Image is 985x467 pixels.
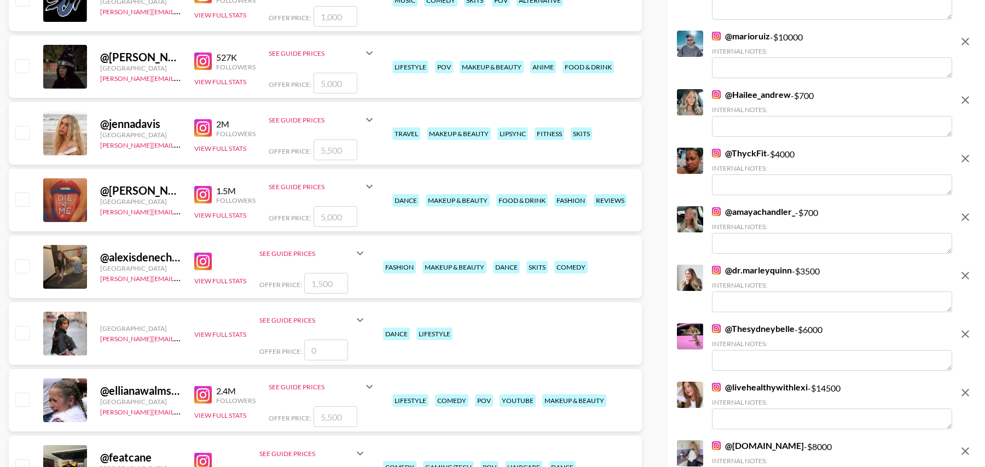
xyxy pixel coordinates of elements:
[712,89,791,100] a: @Hailee_andrew
[392,127,420,140] div: travel
[712,266,721,275] img: Instagram
[712,324,721,333] img: Instagram
[216,52,256,63] div: 527K
[194,211,246,219] button: View Full Stats
[194,330,246,338] button: View Full Stats
[712,207,721,216] img: Instagram
[712,382,808,393] a: @livehealthywithlexi
[100,451,181,464] div: @ featcane
[100,384,181,398] div: @ ellianawalmsley_
[954,89,976,111] button: remove
[100,50,181,64] div: @ [PERSON_NAME].misa
[500,394,536,407] div: youtube
[100,398,181,406] div: [GEOGRAPHIC_DATA]
[712,323,952,371] div: - $ 6000
[542,394,606,407] div: makeup & beauty
[100,5,262,16] a: [PERSON_NAME][EMAIL_ADDRESS][DOMAIN_NAME]
[712,323,795,334] a: @Thesydneybelle
[954,440,976,462] button: remove
[712,441,721,450] img: Instagram
[216,130,256,138] div: Followers
[216,196,256,205] div: Followers
[712,32,721,40] img: Instagram
[435,394,468,407] div: comedy
[259,316,354,324] div: See Guide Prices
[712,89,952,137] div: - $ 700
[194,386,212,404] img: Instagram
[426,194,490,207] div: makeup & beauty
[422,261,486,273] div: makeup & beauty
[427,127,491,140] div: makeup & beauty
[304,340,348,360] input: 0
[712,383,721,392] img: Instagram
[535,127,564,140] div: fitness
[194,253,212,270] img: Instagram
[194,411,246,419] button: View Full Stats
[314,6,357,27] input: 1,000
[259,249,354,258] div: See Guide Prices
[100,206,262,216] a: [PERSON_NAME][EMAIL_ADDRESS][DOMAIN_NAME]
[416,328,453,340] div: lifestyle
[954,31,976,52] button: remove
[712,206,795,217] a: @amayachandler_
[269,116,363,124] div: See Guide Prices
[712,281,952,289] div: Internal Notes:
[216,386,256,396] div: 2.4M
[216,63,256,71] div: Followers
[712,47,952,55] div: Internal Notes:
[100,64,181,72] div: [GEOGRAPHIC_DATA]
[100,72,262,83] a: [PERSON_NAME][EMAIL_ADDRESS][DOMAIN_NAME]
[194,119,212,137] img: Instagram
[314,139,357,160] input: 5,500
[712,457,952,465] div: Internal Notes:
[194,277,246,285] button: View Full Stats
[954,382,976,404] button: remove
[100,139,262,149] a: [PERSON_NAME][EMAIL_ADDRESS][DOMAIN_NAME]
[216,396,256,405] div: Followers
[712,440,804,451] a: @[DOMAIN_NAME]
[314,206,357,227] input: 5,000
[259,240,367,266] div: See Guide Prices
[954,265,976,287] button: remove
[269,214,311,222] span: Offer Price:
[383,328,410,340] div: dance
[712,106,952,114] div: Internal Notes:
[304,273,348,294] input: 1,500
[194,144,246,153] button: View Full Stats
[100,184,181,197] div: @ [PERSON_NAME]
[259,281,302,289] span: Offer Price:
[712,148,952,195] div: - $ 4000
[496,194,548,207] div: food & drink
[100,131,181,139] div: [GEOGRAPHIC_DATA]
[100,272,262,283] a: [PERSON_NAME][EMAIL_ADDRESS][DOMAIN_NAME]
[712,398,952,406] div: Internal Notes:
[100,324,181,332] div: [GEOGRAPHIC_DATA]
[554,261,588,273] div: comedy
[194,78,246,86] button: View Full Stats
[712,149,721,157] img: Instagram
[269,414,311,422] span: Offer Price:
[563,61,614,73] div: food & drink
[269,383,363,391] div: See Guide Prices
[712,148,767,159] a: @ThyckFit
[194,11,246,19] button: View Full Stats
[712,340,952,348] div: Internal Notes:
[100,197,181,206] div: [GEOGRAPHIC_DATA]
[259,450,354,458] div: See Guide Prices
[269,373,376,400] div: See Guide Prices
[269,49,363,57] div: See Guide Prices
[259,347,302,355] span: Offer Price:
[314,73,357,94] input: 5,000
[954,323,976,345] button: remove
[594,194,627,207] div: reviews
[269,107,376,133] div: See Guide Prices
[269,183,363,191] div: See Guide Prices
[100,332,262,343] a: [PERSON_NAME][EMAIL_ADDRESS][DOMAIN_NAME]
[712,223,952,231] div: Internal Notes:
[259,307,367,333] div: See Guide Prices
[526,261,548,273] div: skits
[712,90,721,99] img: Instagram
[475,394,493,407] div: pov
[571,127,592,140] div: skits
[712,265,952,312] div: - $ 3500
